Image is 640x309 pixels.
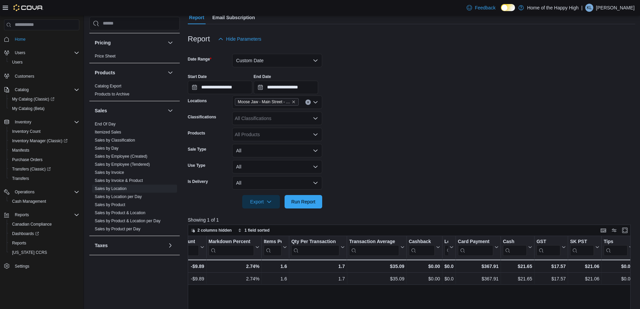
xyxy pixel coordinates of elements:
[444,239,448,245] div: Loyalty Redemptions
[226,36,261,42] span: Hide Parameters
[15,264,29,269] span: Settings
[537,239,560,245] div: GST
[1,71,82,81] button: Customers
[570,239,594,245] div: SK PST
[264,239,282,256] div: Items Per Transaction
[9,175,79,183] span: Transfers
[503,262,532,270] div: $21.65
[95,242,165,249] button: Taxes
[12,176,29,181] span: Transfers
[7,155,82,164] button: Purchase Orders
[537,239,566,256] button: GST
[9,58,79,66] span: Users
[604,239,633,256] button: Tips
[246,195,276,208] span: Export
[188,74,207,79] label: Start Date
[95,170,124,175] a: Sales by Invoice
[95,210,145,216] span: Sales by Product & Location
[458,239,493,256] div: Card Payment
[9,220,79,228] span: Canadian Compliance
[599,226,607,234] button: Keyboard shortcuts
[95,84,121,88] a: Catalog Export
[570,262,599,270] div: $21.06
[9,197,79,205] span: Cash Management
[291,198,315,205] span: Run Report
[4,32,79,288] nav: Complex example
[95,162,150,167] span: Sales by Employee (Tendered)
[166,69,174,77] button: Products
[95,129,121,135] span: Itemized Sales
[95,69,165,76] button: Products
[501,4,515,11] input: Dark Mode
[12,231,39,236] span: Dashboards
[12,35,79,43] span: Home
[15,37,26,42] span: Home
[188,217,635,223] p: Showing 1 of 1
[596,4,635,12] p: [PERSON_NAME]
[163,239,199,256] div: Total Discount
[610,226,618,234] button: Display options
[89,82,180,101] div: Products
[9,127,43,136] a: Inventory Count
[537,239,560,256] div: GST
[9,156,45,164] a: Purchase Orders
[189,11,204,24] span: Report
[9,197,49,205] a: Cash Management
[95,107,107,114] h3: Sales
[444,239,454,256] button: Loyalty Redemptions
[12,86,79,94] span: Catalog
[12,240,26,246] span: Reports
[209,239,254,256] div: Markdown Percent
[570,239,594,256] div: SK PST
[12,211,79,219] span: Reports
[7,248,82,257] button: [US_STATE] CCRS
[291,239,339,245] div: Qty Per Transaction
[581,4,583,12] p: |
[188,226,234,234] button: 2 columns hidden
[313,132,318,137] button: Open list of options
[95,146,119,151] a: Sales by Day
[242,195,280,208] button: Export
[12,222,52,227] span: Canadian Compliance
[1,210,82,220] button: Reports
[12,157,43,162] span: Purchase Orders
[1,48,82,57] button: Users
[9,230,79,238] span: Dashboards
[12,148,29,153] span: Manifests
[232,54,322,67] button: Custom Date
[15,212,29,218] span: Reports
[188,35,210,43] h3: Report
[409,275,440,283] div: $0.00
[238,99,290,105] span: Moose Jaw - Main Street - Fire & Flower
[166,39,174,47] button: Pricing
[95,178,143,183] a: Sales by Invoice & Product
[12,188,79,196] span: Operations
[444,239,448,256] div: Loyalty Redemptions
[458,239,499,256] button: Card Payment
[464,1,498,14] a: Feedback
[9,105,47,113] a: My Catalog (Beta)
[585,4,593,12] div: Kara Ludwar
[458,275,499,283] div: $367.91
[254,74,271,79] label: End Date
[1,34,82,44] button: Home
[444,275,454,283] div: $0.00
[95,154,147,159] span: Sales by Employee (Created)
[7,174,82,183] button: Transfers
[95,242,108,249] h3: Taxes
[95,194,142,199] span: Sales by Location per Day
[604,239,628,256] div: Tips
[209,275,259,283] div: 2.74%
[188,147,206,152] label: Sale Type
[95,130,121,134] a: Itemized Sales
[13,4,43,11] img: Cova
[313,100,318,105] button: Open list of options
[9,95,79,103] span: My Catalog (Classic)
[7,127,82,136] button: Inventory Count
[188,114,216,120] label: Classifications
[95,122,116,126] a: End Of Day
[12,72,37,80] a: Customers
[215,32,264,46] button: Hide Parameters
